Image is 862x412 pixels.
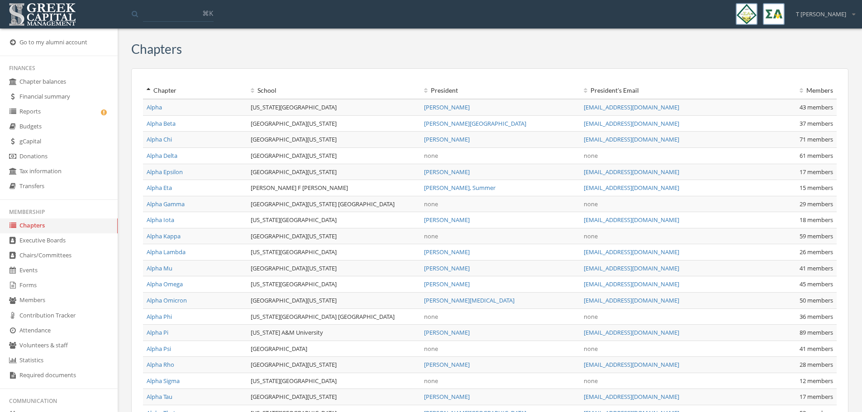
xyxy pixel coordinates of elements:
span: none [584,345,598,353]
td: [GEOGRAPHIC_DATA][US_STATE] [247,260,420,276]
span: 17 members [800,168,833,176]
div: Members [743,86,833,95]
a: Alpha Psi [147,345,171,353]
div: President 's Email [584,86,736,95]
span: 15 members [800,184,833,192]
td: [GEOGRAPHIC_DATA][US_STATE] [247,147,420,164]
a: [PERSON_NAME] [424,135,470,143]
a: Alpha Omicron [147,296,187,304]
span: none [584,200,598,208]
a: Alpha Tau [147,393,172,401]
a: Alpha Omega [147,280,183,288]
span: none [424,232,438,240]
span: 71 members [800,135,833,143]
td: [GEOGRAPHIC_DATA][US_STATE] [247,228,420,244]
td: [GEOGRAPHIC_DATA] [247,341,420,357]
span: 28 members [800,360,833,369]
a: [EMAIL_ADDRESS][DOMAIN_NAME] [584,360,679,369]
span: none [424,313,438,321]
a: Alpha Delta [147,152,177,160]
span: none [584,152,598,160]
td: [US_STATE][GEOGRAPHIC_DATA] [247,212,420,228]
td: [US_STATE][GEOGRAPHIC_DATA] [247,373,420,389]
td: [US_STATE][GEOGRAPHIC_DATA] [247,276,420,293]
a: [PERSON_NAME] [424,360,470,369]
a: [PERSON_NAME] [424,248,470,256]
span: none [424,200,438,208]
span: 41 members [800,264,833,272]
span: none [424,152,438,160]
a: Alpha Chi [147,135,172,143]
td: [US_STATE][GEOGRAPHIC_DATA] [247,99,420,115]
span: 61 members [800,152,833,160]
span: 36 members [800,313,833,321]
a: Alpha Iota [147,216,174,224]
a: Alpha Epsilon [147,168,183,176]
a: [EMAIL_ADDRESS][DOMAIN_NAME] [584,184,679,192]
span: none [584,377,598,385]
a: Alpha Gamma [147,200,185,208]
div: Chapter [147,86,243,95]
a: [EMAIL_ADDRESS][DOMAIN_NAME] [584,280,679,288]
a: [PERSON_NAME] [424,264,470,272]
td: [US_STATE] A&M University [247,325,420,341]
div: T [PERSON_NAME] [790,3,855,19]
span: 12 members [800,377,833,385]
div: President [424,86,576,95]
td: [GEOGRAPHIC_DATA][US_STATE] [247,293,420,309]
a: Alpha [147,103,162,111]
span: 41 members [800,345,833,353]
a: Alpha Kappa [147,232,181,240]
a: [EMAIL_ADDRESS][DOMAIN_NAME] [584,328,679,336]
h3: Chapters [131,42,182,56]
a: [PERSON_NAME] [424,280,470,288]
a: Alpha Rho [147,360,174,369]
a: Alpha Eta [147,184,172,192]
a: [EMAIL_ADDRESS][DOMAIN_NAME] [584,216,679,224]
td: [GEOGRAPHIC_DATA][US_STATE] [247,132,420,148]
a: Alpha Lambda [147,248,186,256]
span: 89 members [800,328,833,336]
a: [PERSON_NAME] [424,393,470,401]
a: [PERSON_NAME] [424,216,470,224]
a: [PERSON_NAME], Summer [424,184,495,192]
span: 43 members [800,103,833,111]
a: Alpha Sigma [147,377,180,385]
a: [EMAIL_ADDRESS][DOMAIN_NAME] [584,119,679,128]
a: [PERSON_NAME][GEOGRAPHIC_DATA] [424,119,526,128]
a: [PERSON_NAME][MEDICAL_DATA] [424,296,514,304]
a: [EMAIL_ADDRESS][DOMAIN_NAME] [584,135,679,143]
span: 26 members [800,248,833,256]
a: [PERSON_NAME] [424,168,470,176]
a: [EMAIL_ADDRESS][DOMAIN_NAME] [584,296,679,304]
span: 29 members [800,200,833,208]
div: School [251,86,417,95]
a: Alpha Phi [147,313,172,321]
td: [PERSON_NAME] F [PERSON_NAME] [247,180,420,196]
span: 37 members [800,119,833,128]
span: none [424,377,438,385]
a: [PERSON_NAME] [424,328,470,336]
span: none [424,345,438,353]
a: [PERSON_NAME] [424,103,470,111]
span: ⌘K [202,9,213,18]
td: [GEOGRAPHIC_DATA][US_STATE] [GEOGRAPHIC_DATA] [247,196,420,212]
a: Alpha Mu [147,264,172,272]
td: [US_STATE][GEOGRAPHIC_DATA] [GEOGRAPHIC_DATA] [247,308,420,325]
span: none [584,232,598,240]
td: [GEOGRAPHIC_DATA][US_STATE] [247,357,420,373]
td: [GEOGRAPHIC_DATA][US_STATE] [247,115,420,132]
a: [EMAIL_ADDRESS][DOMAIN_NAME] [584,103,679,111]
span: 17 members [800,393,833,401]
span: 50 members [800,296,833,304]
td: [US_STATE][GEOGRAPHIC_DATA] [247,244,420,260]
span: 18 members [800,216,833,224]
a: [EMAIL_ADDRESS][DOMAIN_NAME] [584,248,679,256]
a: [EMAIL_ADDRESS][DOMAIN_NAME] [584,168,679,176]
a: [EMAIL_ADDRESS][DOMAIN_NAME] [584,393,679,401]
span: 59 members [800,232,833,240]
a: [EMAIL_ADDRESS][DOMAIN_NAME] [584,264,679,272]
a: Alpha Pi [147,328,168,336]
span: T [PERSON_NAME] [796,10,846,19]
td: [GEOGRAPHIC_DATA][US_STATE] [247,164,420,180]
